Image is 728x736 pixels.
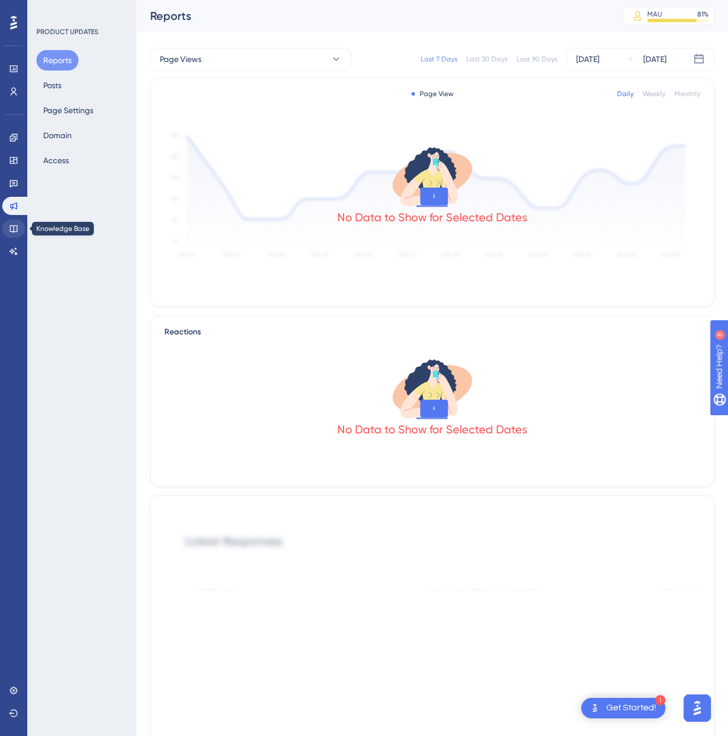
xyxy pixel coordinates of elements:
div: Reports [150,8,595,24]
div: No Data to Show for Selected Dates [337,209,527,225]
div: PRODUCT UPDATES [36,27,98,36]
span: Page Views [160,52,201,66]
div: Daily [617,89,634,98]
div: [DATE] [576,52,599,66]
div: 81 % [697,10,709,19]
div: Last 90 Days [516,55,557,64]
div: Last 7 Days [421,55,457,64]
iframe: UserGuiding AI Assistant Launcher [680,691,714,725]
button: Access [36,150,76,171]
div: Last 30 Days [466,55,507,64]
div: 8 [79,6,82,15]
button: Domain [36,125,78,146]
div: Page View [412,89,453,98]
img: launcher-image-alternative-text [588,701,602,715]
div: Get Started! [606,702,656,714]
button: Reports [36,50,78,71]
div: Weekly [643,89,665,98]
button: Posts [36,75,68,96]
div: 1 [655,695,665,705]
div: Monthly [675,89,700,98]
button: Page Views [150,48,351,71]
span: Need Help? [27,3,71,16]
div: Open Get Started! checklist, remaining modules: 1 [581,698,665,718]
div: Reactions [164,325,700,339]
button: Page Settings [36,100,100,121]
div: MAU [647,10,662,19]
div: No Data to Show for Selected Dates [337,421,527,437]
div: [DATE] [643,52,667,66]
